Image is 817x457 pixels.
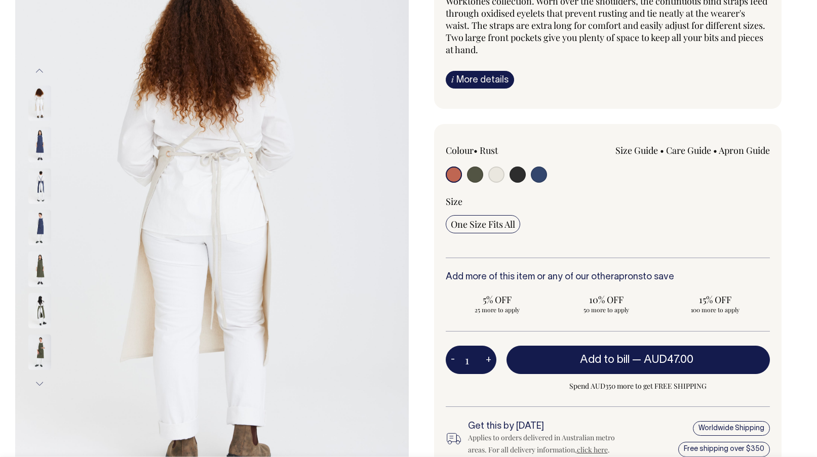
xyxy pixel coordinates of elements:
span: 10% OFF [560,294,652,306]
a: Care Guide [666,144,711,156]
input: One Size Fits All [446,215,520,233]
div: Size [446,195,770,207]
button: + [481,350,496,370]
img: indigo [28,210,51,245]
div: Colour [446,144,575,156]
span: AUD47.00 [644,355,693,365]
a: click here [577,445,608,454]
a: Apron Guide [719,144,770,156]
span: • [474,144,478,156]
span: i [451,74,454,85]
h6: Get this by [DATE] [468,422,623,432]
span: 15% OFF [669,294,761,306]
img: natural [28,85,51,120]
span: 25 more to apply [451,306,543,314]
button: Previous [32,60,47,82]
span: Add to bill [580,355,630,365]
img: olive [28,251,51,286]
img: indigo [28,127,51,162]
span: 50 more to apply [560,306,652,314]
img: olive [28,334,51,369]
span: — [632,355,696,365]
span: • [713,144,717,156]
input: 5% OFF 25 more to apply [446,290,549,317]
span: One Size Fits All [451,218,515,230]
label: Rust [480,144,498,156]
span: • [660,144,664,156]
input: 15% OFF 100 more to apply [664,290,766,317]
a: Size Guide [615,144,658,156]
span: 100 more to apply [669,306,761,314]
button: - [446,350,460,370]
input: 10% OFF 50 more to apply [555,290,657,317]
img: indigo [28,168,51,203]
span: 5% OFF [451,294,543,306]
img: olive [28,293,51,328]
div: Applies to orders delivered in Australian metro areas. For all delivery information, . [468,432,623,456]
a: aprons [614,273,643,281]
button: Next [32,372,47,395]
a: iMore details [446,71,514,89]
h6: Add more of this item or any of our other to save [446,272,770,282]
span: Spend AUD350 more to get FREE SHIPPING [507,380,770,392]
button: Add to bill —AUD47.00 [507,346,770,374]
